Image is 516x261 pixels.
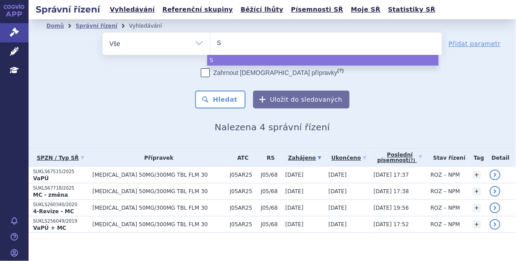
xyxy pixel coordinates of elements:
span: [DATE] [329,188,347,195]
p: SUKLS260340/2020 [33,202,88,208]
span: [DATE] 17:52 [374,221,409,228]
span: [DATE] [285,221,304,228]
h2: Správní řízení [29,3,107,16]
span: [MEDICAL_DATA] 50MG/300MG TBL FLM 30 [92,205,225,211]
a: SPZN / Typ SŘ [33,152,88,164]
a: + [473,220,481,228]
th: Přípravek [88,149,225,167]
a: detail [490,170,500,180]
span: J05/68 [261,221,281,228]
a: Zahájeno [285,152,324,164]
span: [DATE] [285,188,304,195]
strong: VaPÚ [33,175,49,182]
span: [DATE] [329,205,347,211]
span: Nalezena 4 správní řízení [215,122,330,133]
span: J05/68 [261,188,281,195]
a: Vyhledávání [107,4,158,16]
span: [DATE] 17:37 [374,172,409,178]
span: [MEDICAL_DATA] 50MG/300MG TBL FLM 30 [92,188,225,195]
strong: MC - změna [33,192,68,198]
span: [MEDICAL_DATA] 50MG/300MG TBL FLM 30 [92,221,225,228]
a: Běžící lhůty [238,4,286,16]
span: [DATE] [329,221,347,228]
strong: 4-Revize - MC [33,208,74,215]
p: SUKLS67718/2025 [33,185,88,191]
span: ROZ – NPM [431,205,460,211]
li: Vyhledávání [129,19,174,33]
button: Hledat [195,91,246,108]
abbr: (?) [408,158,415,163]
span: J05AR25 [230,221,256,228]
a: + [473,171,481,179]
span: J05AR25 [230,172,256,178]
abbr: (?) [337,68,344,74]
a: Správní řízení [75,23,117,29]
th: RS [256,149,281,167]
a: Poslednípísemnost(?) [374,149,426,167]
th: Tag [468,149,485,167]
span: ROZ – NPM [431,188,460,195]
a: Referenční skupiny [160,4,236,16]
span: J05/68 [261,172,281,178]
span: [DATE] 17:38 [374,188,409,195]
th: Detail [485,149,516,167]
a: + [473,204,481,212]
span: [MEDICAL_DATA] 50MG/300MG TBL FLM 30 [92,172,225,178]
a: detail [490,203,500,213]
label: Zahrnout [DEMOGRAPHIC_DATA] přípravky [201,68,344,77]
span: [DATE] 19:56 [374,205,409,211]
button: Uložit do sledovaných [253,91,350,108]
a: Písemnosti SŘ [288,4,346,16]
span: [DATE] [329,172,347,178]
span: [DATE] [285,172,304,178]
th: ATC [225,149,256,167]
a: Domů [46,23,64,29]
span: [DATE] [285,205,304,211]
span: J05AR25 [230,205,256,211]
th: Stav řízení [426,149,468,167]
p: SUKLS256049/2019 [33,218,88,224]
a: + [473,187,481,195]
a: Moje SŘ [348,4,383,16]
p: SUKLS67515/2025 [33,169,88,175]
a: Ukončeno [329,152,369,164]
span: ROZ – NPM [431,172,460,178]
a: detail [490,219,500,230]
a: Statistiky SŘ [385,4,438,16]
a: Přidat parametr [449,39,501,48]
span: J05AR25 [230,188,256,195]
strong: VaPÚ + MC [33,225,66,231]
a: detail [490,186,500,197]
span: ROZ – NPM [431,221,460,228]
li: S [207,55,439,66]
span: J05/68 [261,205,281,211]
